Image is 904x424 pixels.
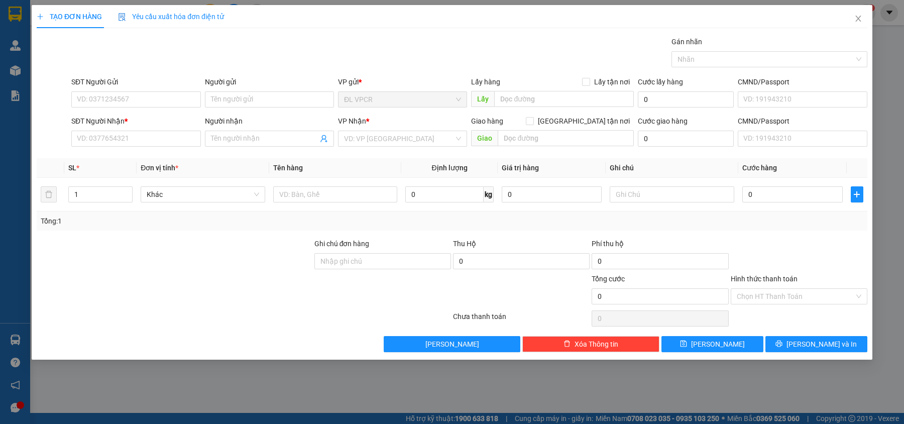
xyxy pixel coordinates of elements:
[661,336,763,352] button: save[PERSON_NAME]
[775,340,782,348] span: printer
[471,78,500,86] span: Lấy hàng
[575,339,618,350] span: Xóa Thông tin
[118,13,126,21] img: icon
[563,340,571,348] span: delete
[147,187,259,202] span: Khác
[452,311,591,329] div: Chưa thanh toán
[851,190,863,198] span: plus
[851,186,863,202] button: plus
[494,91,634,107] input: Dọc đường
[671,38,702,46] label: Gán nhãn
[384,336,520,352] button: [PERSON_NAME]
[638,117,688,125] label: Cước giao hàng
[344,92,461,107] span: ĐL VPCR
[320,135,328,143] span: user-add
[453,240,476,248] span: Thu Hộ
[786,339,857,350] span: [PERSON_NAME] và In
[141,164,178,172] span: Đơn vị tính
[338,117,366,125] span: VP Nhận
[502,186,602,202] input: 0
[484,186,494,202] span: kg
[273,186,398,202] input: VD: Bàn, Ghế
[742,164,777,172] span: Cước hàng
[731,275,798,283] label: Hình thức thanh toán
[606,158,738,178] th: Ghi chú
[638,91,734,108] input: Cước lấy hàng
[471,130,498,146] span: Giao
[205,76,334,87] div: Người gửi
[498,130,634,146] input: Dọc đường
[68,164,76,172] span: SL
[680,340,687,348] span: save
[610,186,734,202] input: Ghi Chú
[765,336,867,352] button: printer[PERSON_NAME] và In
[738,76,867,87] div: CMND/Passport
[502,164,539,172] span: Giá trị hàng
[854,15,862,23] span: close
[844,5,872,33] button: Close
[592,275,625,283] span: Tổng cước
[691,339,745,350] span: [PERSON_NAME]
[471,117,503,125] span: Giao hàng
[37,13,44,20] span: plus
[314,253,451,269] input: Ghi chú đơn hàng
[41,186,57,202] button: delete
[205,116,334,127] div: Người nhận
[590,76,634,87] span: Lấy tận nơi
[314,240,370,248] label: Ghi chú đơn hàng
[738,116,867,127] div: CMND/Passport
[71,76,200,87] div: SĐT Người Gửi
[471,91,494,107] span: Lấy
[118,13,224,21] span: Yêu cầu xuất hóa đơn điện tử
[338,76,467,87] div: VP gửi
[592,238,728,253] div: Phí thu hộ
[534,116,634,127] span: [GEOGRAPHIC_DATA] tận nơi
[37,13,102,21] span: TẠO ĐƠN HÀNG
[522,336,659,352] button: deleteXóa Thông tin
[71,116,200,127] div: SĐT Người Nhận
[41,216,349,227] div: Tổng: 1
[425,339,479,350] span: [PERSON_NAME]
[638,78,683,86] label: Cước lấy hàng
[431,164,467,172] span: Định lượng
[638,131,734,147] input: Cước giao hàng
[273,164,303,172] span: Tên hàng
